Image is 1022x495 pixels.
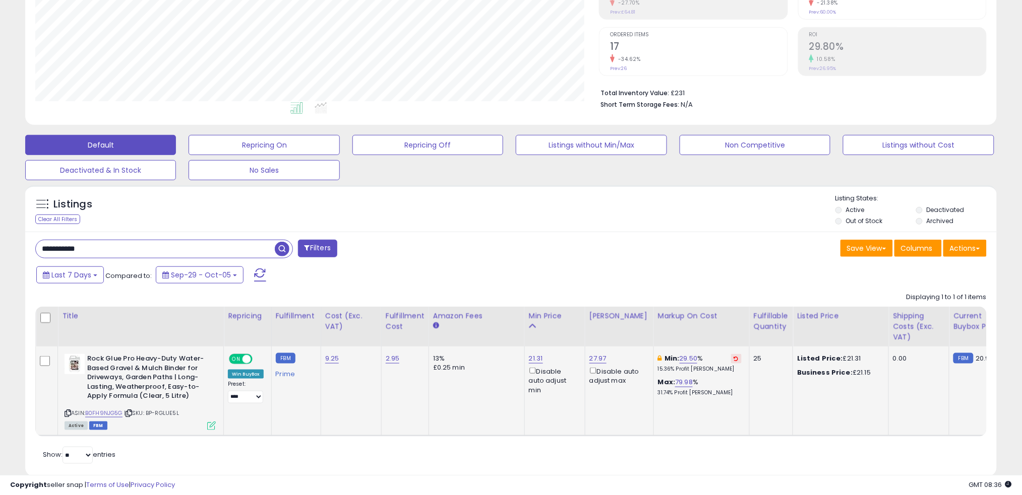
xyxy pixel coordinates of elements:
[969,480,1012,489] span: 2025-10-13 08:36 GMT
[230,355,243,364] span: ON
[675,377,693,387] a: 79.98
[124,409,179,417] span: | SKU: BP-RGLUE5L
[589,366,646,385] div: Disable auto adjust max
[610,32,787,38] span: Ordered Items
[681,100,693,109] span: N/A
[529,311,581,321] div: Min Price
[615,55,641,63] small: -34.62%
[529,366,577,395] div: Disable auto adjust min
[65,421,88,430] span: All listings currently available for purchase on Amazon
[386,311,425,332] div: Fulfillment Cost
[276,311,317,321] div: Fulfillment
[953,311,1005,332] div: Current Buybox Price
[846,205,865,214] label: Active
[600,89,669,97] b: Total Inventory Value:
[809,41,986,54] h2: 29.80%
[610,65,627,72] small: Prev: 26
[658,378,742,396] div: %
[953,353,973,364] small: FBM
[809,9,836,15] small: Prev: 60.00%
[658,366,742,373] p: 15.36% Profit [PERSON_NAME]
[156,266,244,284] button: Sep-29 - Oct-05
[943,240,987,257] button: Actions
[665,353,680,363] b: Min:
[36,266,104,284] button: Last 7 Days
[228,370,264,379] div: Win BuyBox
[840,240,893,257] button: Save View
[10,480,175,490] div: seller snap | |
[797,311,884,321] div: Listed Price
[325,353,339,364] a: 9.25
[105,271,152,280] span: Compared to:
[352,135,503,155] button: Repricing Off
[516,135,667,155] button: Listings without Min/Max
[251,355,267,364] span: OFF
[653,307,749,346] th: The percentage added to the cost of goods (COGS) that forms the calculator for Min & Max prices.
[89,421,107,430] span: FBM
[85,409,123,417] a: B0FH9NJG5G
[797,368,881,377] div: £21.15
[529,353,543,364] a: 21.31
[610,9,635,15] small: Prev: £64.81
[893,354,941,363] div: 0.00
[797,368,853,377] b: Business Price:
[171,270,231,280] span: Sep-29 - Oct-05
[754,311,789,332] div: Fulfillable Quantity
[843,135,994,155] button: Listings without Cost
[86,480,129,489] a: Terms of Use
[62,311,219,321] div: Title
[658,377,676,387] b: Max:
[325,311,377,332] div: Cost (Exc. VAT)
[894,240,942,257] button: Columns
[25,160,176,180] button: Deactivated & In Stock
[87,354,210,403] b: Rock Glue Pro Heavy-Duty Water-Based Gravel & Mulch Binder for Driveways, Garden Paths | Long-Las...
[658,389,742,396] p: 31.74% Profit [PERSON_NAME]
[610,41,787,54] h2: 17
[680,353,698,364] a: 29.50
[976,353,994,363] span: 20.99
[680,135,830,155] button: Non Competitive
[65,354,216,429] div: ASIN:
[901,243,933,253] span: Columns
[433,354,517,363] div: 13%
[35,215,80,224] div: Clear All Filters
[658,354,742,373] div: %
[589,353,607,364] a: 27.97
[131,480,175,489] a: Privacy Policy
[298,240,337,257] button: Filters
[386,353,400,364] a: 2.95
[907,293,987,302] div: Displaying 1 to 1 of 1 items
[189,135,339,155] button: Repricing On
[228,381,264,403] div: Preset:
[893,311,945,342] div: Shipping Costs (Exc. VAT)
[926,217,953,225] label: Archived
[433,321,439,330] small: Amazon Fees.
[846,217,883,225] label: Out of Stock
[600,86,979,98] li: £231
[809,65,836,72] small: Prev: 26.95%
[51,270,91,280] span: Last 7 Days
[658,311,745,321] div: Markup on Cost
[65,354,85,374] img: 417LZvpa0bL._SL40_.jpg
[276,366,313,378] div: Prime
[814,55,835,63] small: 10.58%
[25,135,176,155] button: Default
[276,353,295,364] small: FBM
[589,311,649,321] div: [PERSON_NAME]
[53,197,92,211] h5: Listings
[809,32,986,38] span: ROI
[189,160,339,180] button: No Sales
[754,354,785,363] div: 25
[600,100,679,109] b: Short Term Storage Fees:
[433,311,520,321] div: Amazon Fees
[835,194,997,203] p: Listing States:
[797,354,881,363] div: £21.31
[433,363,517,372] div: £0.25 min
[43,450,115,459] span: Show: entries
[10,480,47,489] strong: Copyright
[797,353,843,363] b: Listed Price:
[228,311,267,321] div: Repricing
[926,205,964,214] label: Deactivated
